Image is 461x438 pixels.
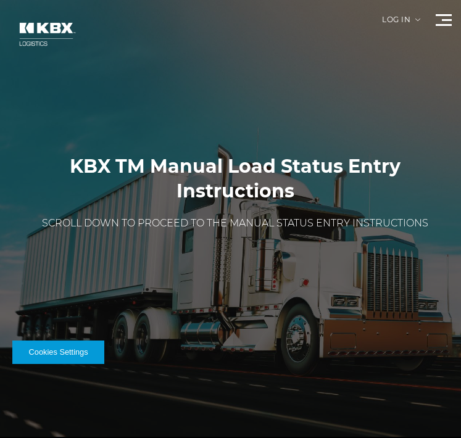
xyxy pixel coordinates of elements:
[9,12,83,56] img: kbx logo
[21,216,450,231] p: SCROLL DOWN TO PROCEED TO THE MANUAL STATUS ENTRY INSTRUCTIONS
[21,154,450,204] h1: KBX TM Manual Load Status Entry Instructions
[12,341,104,364] button: Cookies Settings
[415,19,420,21] img: arrow
[382,16,420,33] div: Log in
